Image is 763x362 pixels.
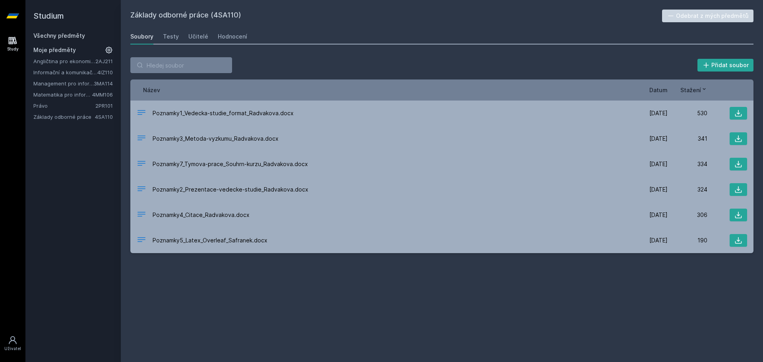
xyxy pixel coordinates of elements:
span: Poznamky1_Vedecka-studie_format_Radvakova.docx [153,109,294,117]
a: Soubory [130,29,153,45]
a: 4SA110 [95,114,113,120]
button: Název [143,86,160,94]
input: Hledej soubor [130,57,232,73]
a: Všechny předměty [33,32,85,39]
a: Management pro informatiky a statistiky [33,79,94,87]
h2: Základy odborné práce (4SA110) [130,10,662,22]
button: Stažení [680,86,707,94]
div: DOCX [137,133,146,145]
span: Poznamky7_Tymova-prace_Souhrn-kurzu_Radvakova.docx [153,160,308,168]
div: Soubory [130,33,153,41]
div: 341 [668,135,707,143]
span: Poznamky5_Latex_Overleaf_Safranek.docx [153,236,267,244]
div: 306 [668,211,707,219]
a: 2PR101 [95,103,113,109]
a: 3MA114 [94,80,113,87]
a: 4MM106 [92,91,113,98]
div: Uživatel [4,346,21,352]
div: DOCX [137,108,146,119]
div: 324 [668,186,707,194]
span: [DATE] [649,135,668,143]
a: Právo [33,102,95,110]
span: [DATE] [649,211,668,219]
div: DOCX [137,209,146,221]
div: DOCX [137,184,146,196]
a: 2AJ211 [95,58,113,64]
div: 530 [668,109,707,117]
a: Study [2,32,24,56]
a: Uživatel [2,331,24,356]
span: Poznamky3_Metoda-vyzkumu_Radvakova.docx [153,135,279,143]
div: Hodnocení [218,33,247,41]
span: Stažení [680,86,701,94]
span: Poznamky2_Prezentace-vedecke-studie_Radvakova.docx [153,186,308,194]
div: DOCX [137,159,146,170]
div: DOCX [137,235,146,246]
button: Odebrat z mých předmětů [662,10,754,22]
span: [DATE] [649,109,668,117]
a: Učitelé [188,29,208,45]
a: Matematika pro informatiky [33,91,92,99]
button: Datum [649,86,668,94]
span: [DATE] [649,236,668,244]
span: Poznamky4_Citace_Radvakova.docx [153,211,250,219]
a: Angličtina pro ekonomická studia 1 (B2/C1) [33,57,95,65]
button: Přidat soubor [697,59,754,72]
div: Testy [163,33,179,41]
div: Učitelé [188,33,208,41]
span: [DATE] [649,160,668,168]
a: Hodnocení [218,29,247,45]
a: Základy odborné práce [33,113,95,121]
div: 334 [668,160,707,168]
a: 4IZ110 [97,69,113,75]
span: Moje předměty [33,46,76,54]
a: Informační a komunikační technologie [33,68,97,76]
span: [DATE] [649,186,668,194]
div: Study [7,46,19,52]
a: Testy [163,29,179,45]
div: 190 [668,236,707,244]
